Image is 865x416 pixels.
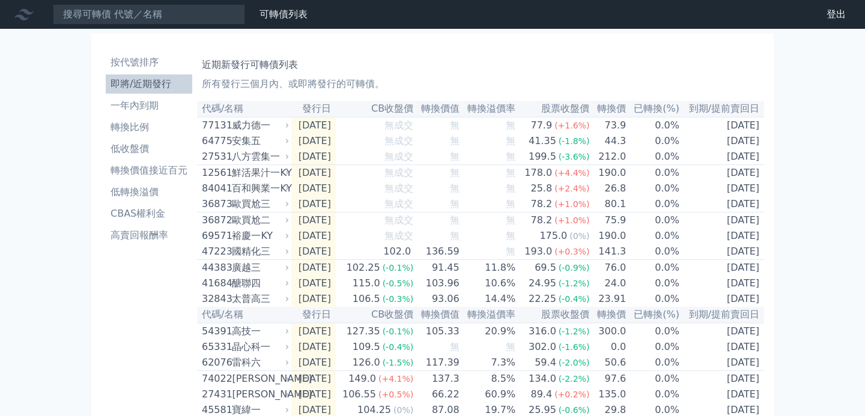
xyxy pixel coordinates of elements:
[232,261,287,275] div: 廣越三
[106,55,192,70] li: 按代號排序
[383,263,414,273] span: (-0.1%)
[232,181,287,196] div: 百和興業一KY
[232,372,287,386] div: [PERSON_NAME]
[506,119,515,131] span: 無
[680,355,764,371] td: [DATE]
[202,197,229,211] div: 36873
[554,168,589,178] span: (+4.4%)
[336,307,414,323] th: CB收盤價
[680,307,764,323] th: 到期/提前賣回日
[384,182,413,194] span: 無成交
[680,196,764,213] td: [DATE]
[590,133,627,149] td: 44.3
[450,135,460,146] span: 無
[460,323,516,339] td: 20.9%
[232,166,287,180] div: 鮮活果汁一KY
[106,185,192,199] li: 低轉換溢價
[414,291,460,307] td: 93.06
[106,163,192,178] li: 轉換價值接近百元
[344,324,383,339] div: 127.35
[627,307,680,323] th: 已轉換(%)
[590,244,627,260] td: 141.3
[232,355,287,370] div: 雷科六
[414,371,460,387] td: 137.3
[414,101,460,117] th: 轉換價值
[291,133,336,149] td: [DATE]
[384,167,413,178] span: 無成交
[350,276,383,291] div: 115.0
[526,372,559,386] div: 134.0
[680,133,764,149] td: [DATE]
[378,374,413,384] span: (+4.1%)
[291,307,336,323] th: 發行日
[106,74,192,94] a: 即將/近期發行
[384,214,413,226] span: 無成交
[232,340,287,354] div: 晶心科一
[53,4,245,25] input: 搜尋可轉債 代號／名稱
[529,387,555,402] div: 89.4
[680,117,764,133] td: [DATE]
[590,196,627,213] td: 80.1
[350,340,383,354] div: 109.5
[202,387,229,402] div: 27431
[383,358,414,367] span: (-1.5%)
[590,149,627,165] td: 212.0
[554,184,589,193] span: (+2.4%)
[393,405,413,415] span: (0%)
[627,213,680,229] td: 0.0%
[383,279,414,288] span: (-0.5%)
[590,228,627,244] td: 190.0
[450,198,460,210] span: 無
[559,152,590,161] span: (-3.6%)
[378,390,413,399] span: (+0.5%)
[336,101,414,117] th: CB收盤價
[414,260,460,276] td: 91.45
[526,276,559,291] div: 24.95
[590,165,627,181] td: 190.0
[291,355,336,371] td: [DATE]
[559,327,590,336] span: (-1.2%)
[506,198,515,210] span: 無
[554,216,589,225] span: (+1.0%)
[202,77,759,91] p: 所有發行三個月內、或即將發行的可轉債。
[291,117,336,133] td: [DATE]
[627,371,680,387] td: 0.0%
[202,58,759,72] h1: 近期新發行可轉債列表
[526,149,559,164] div: 199.5
[590,260,627,276] td: 76.0
[506,341,515,352] span: 無
[460,307,516,323] th: 轉換溢價率
[506,230,515,241] span: 無
[590,117,627,133] td: 73.9
[106,182,192,202] a: 低轉換溢價
[460,371,516,387] td: 8.5%
[526,340,559,354] div: 302.0
[554,199,589,209] span: (+1.0%)
[291,387,336,402] td: [DATE]
[202,244,229,259] div: 47223
[106,120,192,134] li: 轉換比例
[291,228,336,244] td: [DATE]
[460,355,516,371] td: 7.3%
[291,181,336,196] td: [DATE]
[590,101,627,117] th: 轉換價
[232,213,287,228] div: 歐買尬二
[559,263,590,273] span: (-0.9%)
[590,355,627,371] td: 50.6
[554,121,589,130] span: (+1.6%)
[680,228,764,244] td: [DATE]
[559,136,590,146] span: (-1.8%)
[680,149,764,165] td: [DATE]
[350,355,383,370] div: 126.0
[590,323,627,339] td: 300.0
[106,139,192,158] a: 低收盤價
[291,371,336,387] td: [DATE]
[590,213,627,229] td: 75.9
[559,342,590,352] span: (-1.6%)
[506,246,515,257] span: 無
[680,339,764,355] td: [DATE]
[232,324,287,339] div: 高技一
[627,355,680,371] td: 0.0%
[680,387,764,402] td: [DATE]
[384,198,413,210] span: 無成交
